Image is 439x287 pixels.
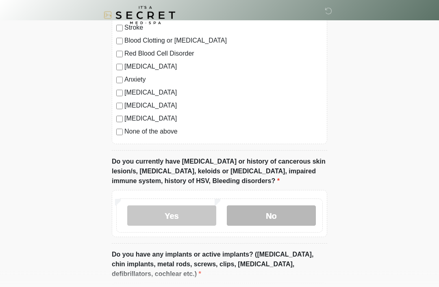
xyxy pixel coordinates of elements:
label: [MEDICAL_DATA] [124,114,323,124]
label: Anxiety [124,75,323,85]
input: None of the above [116,129,123,136]
label: None of the above [124,127,323,137]
input: [MEDICAL_DATA] [116,116,123,123]
input: Blood Clotting or [MEDICAL_DATA] [116,38,123,45]
label: No [227,206,316,226]
label: [MEDICAL_DATA] [124,62,323,72]
input: [MEDICAL_DATA] [116,64,123,71]
label: Yes [127,206,216,226]
input: [MEDICAL_DATA] [116,103,123,110]
label: [MEDICAL_DATA] [124,88,323,98]
label: Blood Clotting or [MEDICAL_DATA] [124,36,323,46]
img: It's A Secret Med Spa Logo [104,6,175,24]
label: Do you have any implants or active implants? ([MEDICAL_DATA], chin implants, metal rods, screws, ... [112,250,327,279]
label: Red Blood Cell Disorder [124,49,323,59]
input: Red Blood Cell Disorder [116,51,123,58]
input: Anxiety [116,77,123,84]
label: [MEDICAL_DATA] [124,101,323,111]
label: Do you currently have [MEDICAL_DATA] or history of cancerous skin lesion/s, [MEDICAL_DATA], keloi... [112,157,327,186]
input: [MEDICAL_DATA] [116,90,123,97]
